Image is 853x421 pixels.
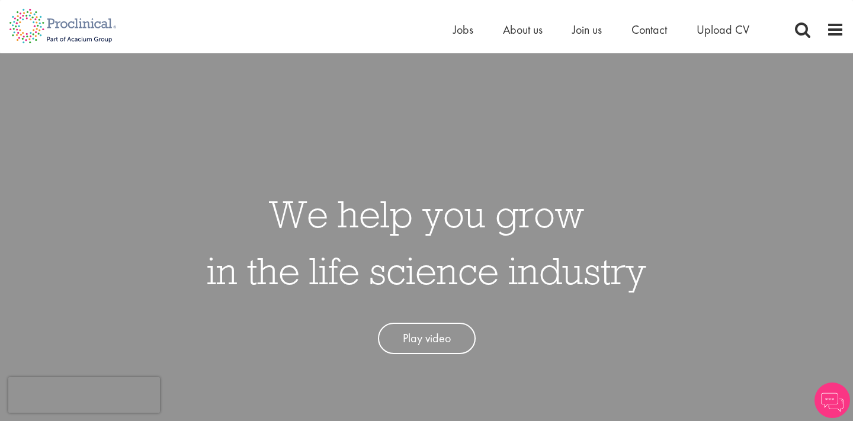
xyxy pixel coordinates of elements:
a: Upload CV [697,22,749,37]
h1: We help you grow in the life science industry [207,185,646,299]
a: Join us [572,22,602,37]
a: Contact [631,22,667,37]
a: Jobs [453,22,473,37]
a: About us [503,22,543,37]
img: Chatbot [814,383,850,418]
a: Play video [378,323,476,354]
